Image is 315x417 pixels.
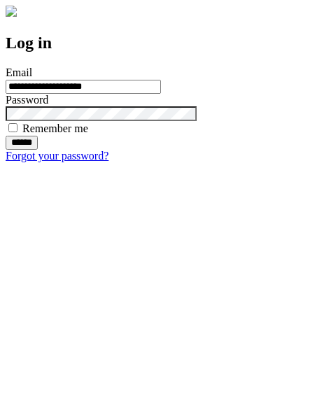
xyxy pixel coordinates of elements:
label: Email [6,66,32,78]
img: logo-4e3dc11c47720685a147b03b5a06dd966a58ff35d612b21f08c02c0306f2b779.png [6,6,17,17]
label: Remember me [22,122,88,134]
label: Password [6,94,48,106]
h2: Log in [6,34,309,52]
a: Forgot your password? [6,150,108,162]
